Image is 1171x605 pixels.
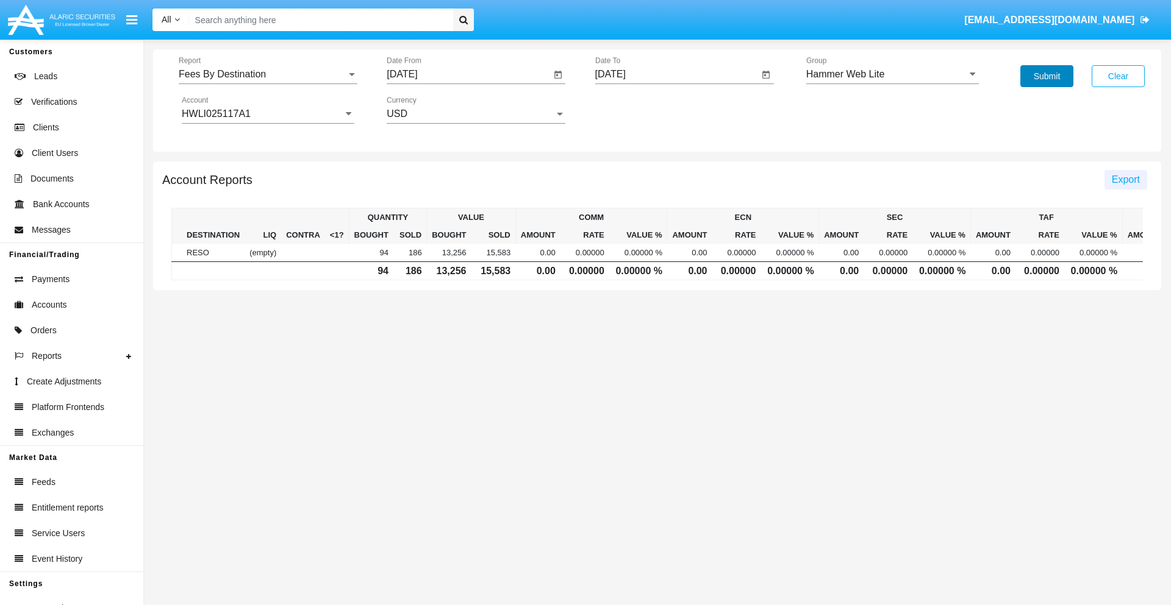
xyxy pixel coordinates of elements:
td: 0.00 [515,262,560,280]
th: VALUE % [609,226,667,244]
span: Orders [30,324,57,337]
img: Logo image [6,2,117,38]
th: Sold [471,226,515,244]
td: 0.00 [515,244,560,262]
td: 0.00000 % [1064,262,1122,280]
th: Bought [349,226,393,244]
span: Verifications [31,96,77,108]
td: 15,583 [471,262,515,280]
th: SEC [819,208,971,227]
td: 186 [393,244,427,262]
th: DESTINATION [182,208,245,244]
span: Reports [32,350,62,363]
a: All [152,13,189,26]
a: [EMAIL_ADDRESS][DOMAIN_NAME] [959,3,1156,37]
td: 186 [393,262,427,280]
td: 0.00000 % [761,262,819,280]
span: Clients [33,121,59,134]
span: Leads [34,70,57,83]
td: 0.00000 [560,244,609,262]
span: Event History [32,553,82,565]
th: ECN [667,208,819,227]
th: RATE [560,226,609,244]
button: Open calendar [759,68,773,82]
th: RATE [1015,226,1064,244]
td: 94 [349,262,393,280]
button: Submit [1020,65,1073,87]
th: VALUE % [912,226,970,244]
td: 0.00 [667,244,712,262]
span: USD [387,108,407,119]
td: 0.00 [819,262,864,280]
th: VALUE [427,208,516,227]
button: Clear [1092,65,1145,87]
th: VALUE % [761,226,819,244]
span: Client Users [32,147,78,160]
th: RATE [712,226,761,244]
td: 13,256 [427,244,471,262]
th: AMOUNT [970,226,1015,244]
th: AMOUNT [1122,226,1167,244]
th: CONTRA [281,208,325,244]
td: 0.00000 % [609,262,667,280]
th: AMOUNT [819,226,864,244]
span: Bank Accounts [33,198,90,211]
td: 0.00000 % [1064,244,1122,262]
button: Export [1105,170,1147,189]
td: 0.00000 [864,262,912,280]
td: 13,256 [427,262,471,280]
td: 0.00 [819,244,864,262]
input: Search [189,9,449,31]
th: AMOUNT [515,226,560,244]
span: Exchanges [32,426,74,439]
td: 0.00 [1122,244,1167,262]
th: AMOUNT [667,226,712,244]
td: 0.00 [970,244,1015,262]
td: 0.00 [970,262,1015,280]
h5: Account Reports [162,175,252,185]
span: Service Users [32,527,85,540]
th: VALUE % [1064,226,1122,244]
td: 0.00000 % [912,244,970,262]
th: Sold [393,226,427,244]
span: Messages [32,224,71,236]
span: Documents [30,172,74,185]
td: 0.00000 % [912,262,970,280]
span: Accounts [32,299,67,311]
td: 0.00000 % [761,244,819,262]
button: Open calendar [551,68,565,82]
td: 0.00000 [560,262,609,280]
td: 0.00000 [1015,262,1064,280]
th: <1? [325,208,349,244]
td: 0.00 [667,262,712,280]
span: Payments [32,273,70,286]
span: All [162,15,171,24]
td: 0.00000 [712,244,761,262]
th: COMM [515,208,667,227]
span: Platform Frontends [32,401,104,414]
td: 0.00000 [1015,244,1064,262]
span: Fees By Destination [179,69,266,79]
th: LIQ [245,208,281,244]
th: TAF [970,208,1122,227]
th: QUANTITY [349,208,427,227]
span: Feeds [32,476,56,489]
td: 0.00000 [864,244,912,262]
td: 94 [349,244,393,262]
td: 0.00 [1122,262,1167,280]
span: [EMAIL_ADDRESS][DOMAIN_NAME] [964,15,1134,25]
th: RATE [864,226,912,244]
td: (empty) [245,244,281,262]
span: Create Adjustments [27,375,101,388]
td: 15,583 [471,244,515,262]
td: 0.00000 [712,262,761,280]
td: RESO [182,244,245,262]
span: Export [1112,174,1140,185]
td: 0.00000 % [609,244,667,262]
th: Bought [427,226,471,244]
span: Entitlement reports [32,501,104,514]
